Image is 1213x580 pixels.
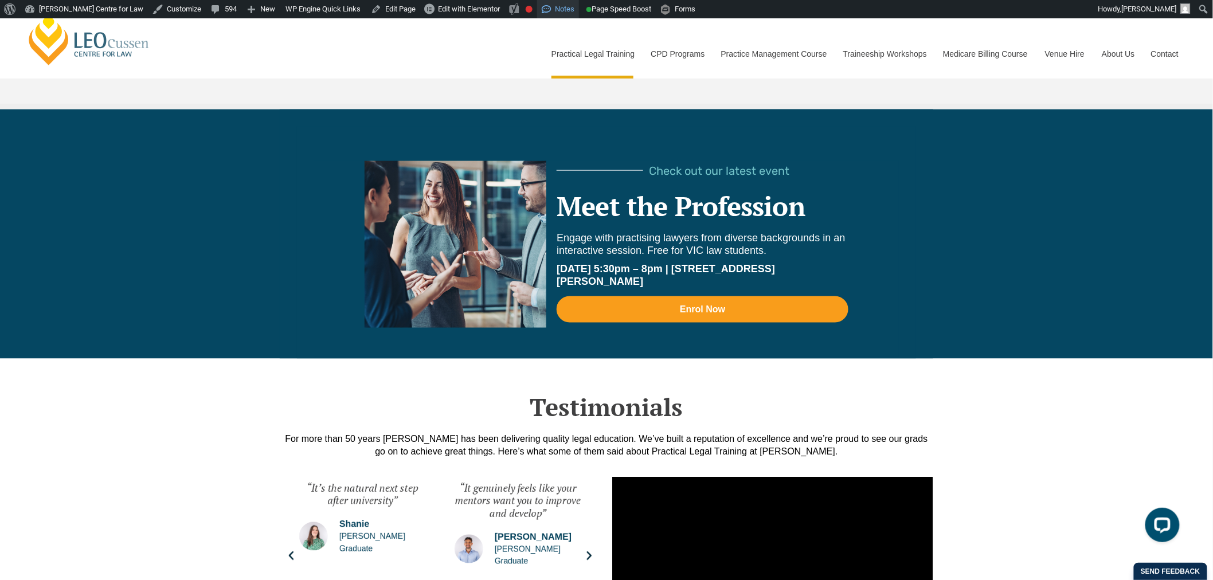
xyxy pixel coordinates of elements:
span: [PERSON_NAME] [1122,5,1177,13]
div: For more than 50 years [PERSON_NAME] has been delivering quality legal education. We’ve built a r... [280,433,933,458]
span: [PERSON_NAME] Graduate [339,531,426,555]
iframe: LiveChat chat widget [1136,503,1184,551]
div: “It’s the natural next step after university” [299,481,426,507]
div: Previous slide [285,550,297,562]
a: Traineeship Workshops [835,29,934,79]
a: Meet the Profession [557,188,805,224]
b: [DATE] 5:30pm – 8pm | [STREET_ADDRESS][PERSON_NAME] [557,263,775,287]
div: “It genuinely feels like your mentors want you to improve and develop” [455,481,581,519]
span: Edit with Elementor [438,5,500,13]
a: Enrol Now [557,296,848,323]
span: [PERSON_NAME] Graduate [495,543,581,567]
a: Medicare Billing Course [934,29,1036,79]
a: Practice Management Course [713,29,835,79]
a: About Us [1093,29,1142,79]
a: Contact [1142,29,1187,79]
a: [PERSON_NAME] Centre for Law [26,13,152,66]
div: Next slide [584,550,595,562]
a: Venue Hire [1036,29,1093,79]
span: Check out our latest event [649,165,789,177]
h2: Testimonials [280,393,933,422]
a: Practical Legal Training [543,29,643,79]
img: Shanie Dowling | Leo Cussen Graduate Testimonial [299,522,328,551]
span: Shanie [339,518,426,531]
span: [PERSON_NAME] [495,531,581,543]
span: Enrol Now [680,305,725,314]
div: Focus keyphrase not set [526,6,533,13]
img: Saksham Ganatra | Leo Cussen Graduate Testimonial [455,535,483,563]
p: Engage with practising lawyers from diverse backgrounds in an interactive session. Free for VIC l... [557,232,848,257]
a: CPD Programs [642,29,712,79]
